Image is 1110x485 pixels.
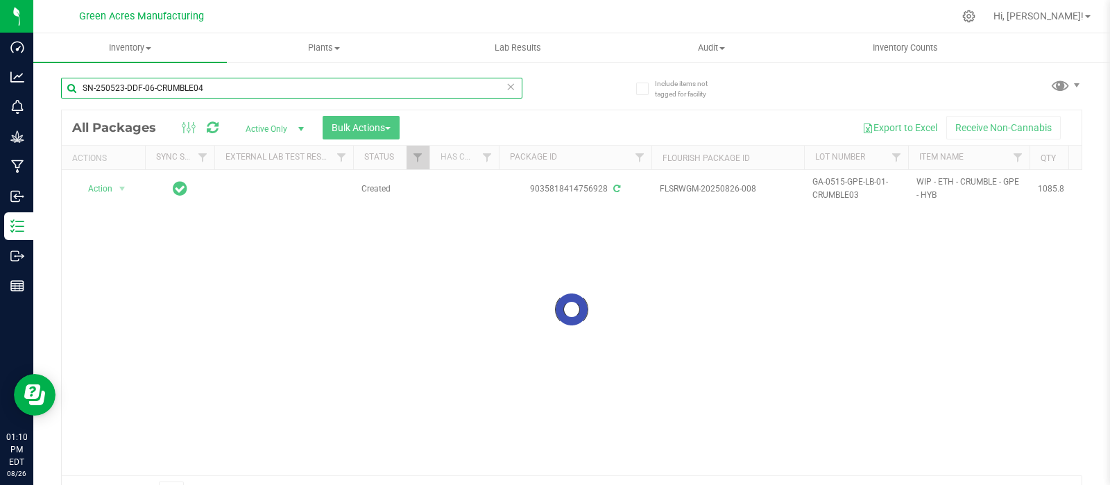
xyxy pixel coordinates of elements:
p: 01:10 PM EDT [6,431,27,468]
a: Audit [615,33,808,62]
inline-svg: Reports [10,279,24,293]
inline-svg: Inbound [10,189,24,203]
a: Inventory [33,33,227,62]
span: Plants [228,42,420,54]
inline-svg: Monitoring [10,100,24,114]
inline-svg: Manufacturing [10,160,24,173]
span: Lab Results [476,42,560,54]
inline-svg: Grow [10,130,24,144]
p: 08/26 [6,468,27,479]
span: Clear [506,78,515,96]
a: Lab Results [421,33,615,62]
inline-svg: Dashboard [10,40,24,54]
span: Green Acres Manufacturing [79,10,204,22]
a: Plants [227,33,420,62]
div: Manage settings [960,10,977,23]
span: Inventory Counts [854,42,957,54]
iframe: Resource center [14,374,55,416]
inline-svg: Outbound [10,249,24,263]
inline-svg: Inventory [10,219,24,233]
input: Search Package ID, Item Name, SKU, Lot or Part Number... [61,78,522,99]
span: Include items not tagged for facility [655,78,724,99]
span: Inventory [33,42,227,54]
a: Inventory Counts [808,33,1002,62]
span: Hi, [PERSON_NAME]! [993,10,1084,22]
inline-svg: Analytics [10,70,24,84]
span: Audit [615,42,808,54]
